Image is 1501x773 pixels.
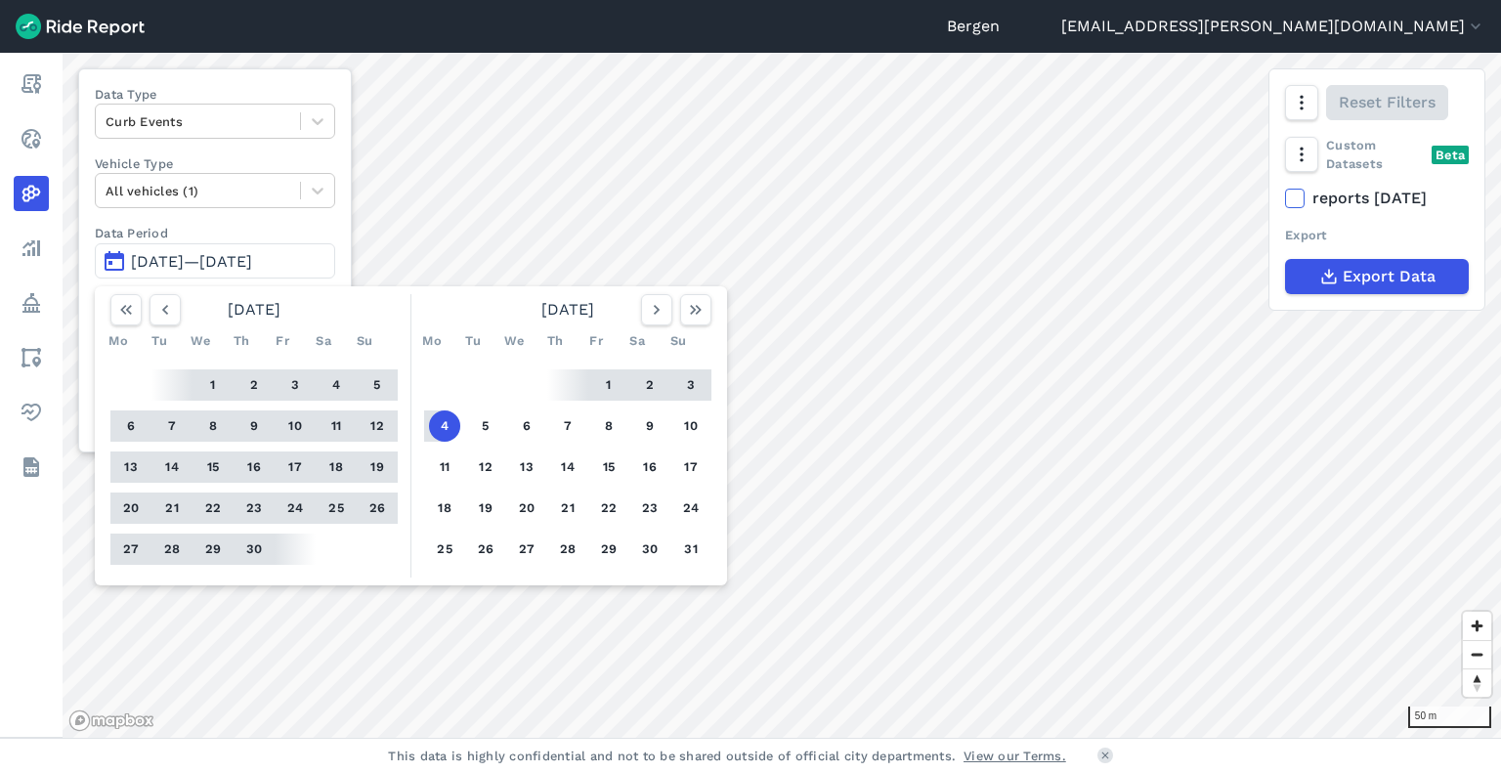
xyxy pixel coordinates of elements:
[115,493,147,524] button: 20
[16,14,145,39] img: Ride Report
[1326,85,1448,120] button: Reset Filters
[95,224,335,242] label: Data Period
[552,534,583,565] button: 28
[429,534,460,565] button: 25
[197,369,229,401] button: 1
[103,294,406,325] div: [DATE]
[622,325,653,357] div: Sa
[362,493,393,524] button: 26
[279,369,311,401] button: 3
[457,325,489,357] div: Tu
[144,325,175,357] div: Tu
[429,451,460,483] button: 11
[14,176,49,211] a: Heatmaps
[1432,146,1469,164] div: Beta
[115,410,147,442] button: 6
[511,493,542,524] button: 20
[14,340,49,375] a: Areas
[634,451,665,483] button: 16
[279,410,311,442] button: 10
[238,410,270,442] button: 9
[1343,265,1436,288] span: Export Data
[226,325,257,357] div: Th
[238,451,270,483] button: 16
[1463,640,1491,668] button: Zoom out
[156,534,188,565] button: 28
[580,325,612,357] div: Fr
[362,369,393,401] button: 5
[429,493,460,524] button: 18
[511,410,542,442] button: 6
[156,410,188,442] button: 7
[593,493,624,524] button: 22
[634,410,665,442] button: 9
[511,451,542,483] button: 13
[308,325,339,357] div: Sa
[675,451,707,483] button: 17
[185,325,216,357] div: We
[663,325,694,357] div: Su
[267,325,298,357] div: Fr
[279,451,311,483] button: 17
[321,369,352,401] button: 4
[675,410,707,442] button: 10
[593,534,624,565] button: 29
[470,410,501,442] button: 5
[103,325,134,357] div: Mo
[68,709,154,732] a: Mapbox logo
[470,534,501,565] button: 26
[470,451,501,483] button: 12
[131,252,252,271] span: [DATE]—[DATE]
[947,15,1000,38] a: Bergen
[238,369,270,401] button: 2
[416,294,719,325] div: [DATE]
[593,410,624,442] button: 8
[1285,259,1469,294] button: Export Data
[675,493,707,524] button: 24
[593,369,624,401] button: 1
[14,450,49,485] a: Datasets
[429,410,460,442] button: 4
[634,369,665,401] button: 2
[95,154,335,173] label: Vehicle Type
[1285,187,1469,210] label: reports [DATE]
[95,243,335,279] button: [DATE]—[DATE]
[634,493,665,524] button: 23
[14,121,49,156] a: Realtime
[511,534,542,565] button: 27
[14,395,49,430] a: Health
[197,410,229,442] button: 8
[498,325,530,357] div: We
[593,451,624,483] button: 15
[1463,668,1491,697] button: Reset bearing to north
[156,451,188,483] button: 14
[197,534,229,565] button: 29
[1339,91,1436,114] span: Reset Filters
[197,451,229,483] button: 15
[552,493,583,524] button: 21
[1285,226,1469,244] div: Export
[362,410,393,442] button: 12
[1408,707,1491,728] div: 50 m
[675,369,707,401] button: 3
[238,493,270,524] button: 23
[321,493,352,524] button: 25
[14,66,49,102] a: Report
[321,410,352,442] button: 11
[349,325,380,357] div: Su
[634,534,665,565] button: 30
[115,534,147,565] button: 27
[552,451,583,483] button: 14
[14,231,49,266] a: Analyze
[156,493,188,524] button: 21
[470,493,501,524] button: 19
[416,325,448,357] div: Mo
[115,451,147,483] button: 13
[362,451,393,483] button: 19
[95,85,335,104] label: Data Type
[63,53,1501,738] canvas: Map
[964,747,1066,765] a: View our Terms.
[14,285,49,321] a: Policy
[539,325,571,357] div: Th
[552,410,583,442] button: 7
